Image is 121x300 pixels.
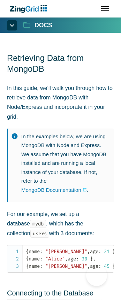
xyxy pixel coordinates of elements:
iframe: Toggle Customer Support [86,265,107,286]
strong: Docs [35,22,52,29]
span: : [40,263,43,269]
span: } [90,256,93,262]
p: For our example, we set up a database , which has the collection with 3 documents: [7,209,114,238]
span: : [40,256,43,262]
p: In this guide, we'll walk you through how to retrieve data from MongoDB with Node/Express and inc... [7,83,114,121]
span: 30 [82,256,87,262]
span: : [98,249,101,254]
span: "[PERSON_NAME]" [45,249,87,254]
span: 21 [104,249,109,254]
span: : [40,249,43,254]
code: mydb [30,220,46,228]
span: "Alice" [45,256,65,262]
span: : [98,263,101,269]
span: 45 [104,263,109,269]
p: In the examples below, we are using MongoDB with Node and Express. We assume that you have MongoD... [21,132,107,195]
span: } [112,249,115,254]
a: ZingChart Logo. Click to return to the homepage [11,3,48,15]
span: , [87,263,90,269]
h1: Retrieving Data from MongoDB [7,53,114,74]
span: { [26,249,29,254]
code: users [30,230,49,238]
span: "[PERSON_NAME]" [45,263,87,269]
span: : [76,256,79,262]
span: , [65,256,68,262]
a: Docs [23,21,52,29]
span: , [87,249,90,254]
a: Connecting to the Database [7,289,93,297]
a: MongoDB Documentation [21,186,87,195]
span: , [93,256,96,262]
span: { [26,263,29,269]
code: name age name age name age [26,248,114,270]
span: { [26,256,29,262]
span: } [112,263,115,269]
